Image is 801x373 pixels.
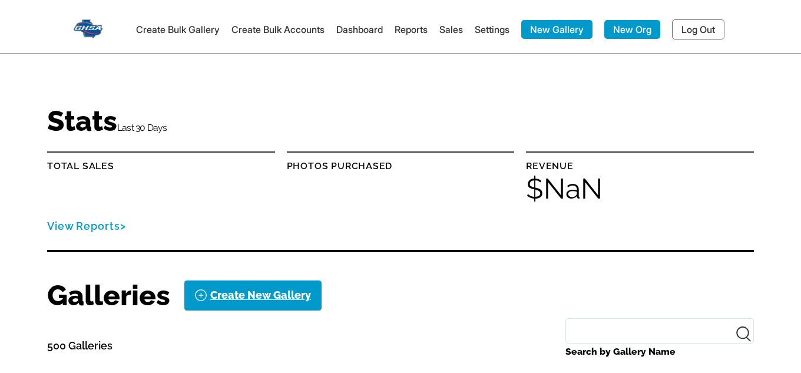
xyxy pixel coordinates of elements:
label: Search by Gallery Name [565,344,754,360]
a: Dashboard [336,24,383,35]
div: Create New Gallery [210,286,311,305]
h1: Stats [47,107,167,137]
h1: Galleries [47,281,170,309]
a: Settings [475,24,509,35]
span: 500 Galleries [47,339,112,352]
h1: $NaN [526,174,754,203]
p: Revenue [526,158,754,174]
a: New Gallery [521,20,593,39]
a: Log Out [672,19,724,39]
a: View Reports [47,220,126,232]
a: Sales [439,24,463,35]
a: Reports [395,24,428,35]
a: Create Bulk Gallery [136,24,220,35]
p: Total sales [47,158,275,174]
a: New Org [604,20,660,39]
p: Photos purchased [287,158,515,174]
a: Create New Gallery [184,280,322,310]
small: Last 30 Days [117,122,167,133]
a: Create Bulk Accounts [231,24,325,35]
img: Snapphound Logo [74,15,103,38]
